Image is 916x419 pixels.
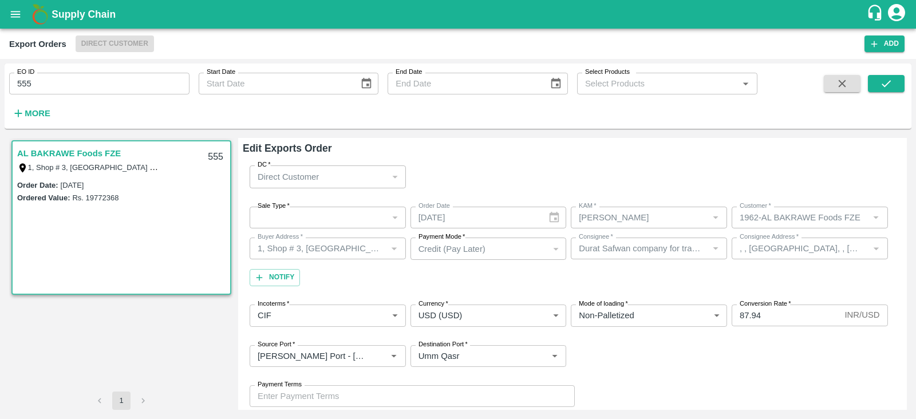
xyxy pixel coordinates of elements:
label: KAM [579,201,597,211]
label: Mode of loading [579,299,628,309]
input: Enter EO ID [9,73,189,94]
div: customer-support [866,4,886,25]
div: 555 [201,144,230,171]
button: Open [547,349,562,363]
strong: More [25,109,50,118]
input: Select Date [410,207,539,228]
label: Consignee [579,232,613,242]
div: account of current user [886,2,907,26]
label: End Date [396,68,422,77]
button: Add [864,35,905,52]
a: AL BAKRAWE Foods FZE [17,146,121,161]
label: Buyer Address [258,232,303,242]
button: Choose date [545,73,567,94]
input: Select Products [581,76,735,91]
button: Choose date [356,73,377,94]
button: Open [738,76,753,91]
label: Source Port [258,340,295,349]
input: Select Customer [735,210,866,225]
input: Start Date [199,73,351,94]
label: Select Products [585,68,630,77]
label: Payment Terms [258,380,302,389]
input: Consignee [574,241,705,256]
p: CIF [258,309,271,322]
button: page 1 [112,392,131,410]
input: Select Destination port [414,349,530,363]
a: Supply Chain [52,6,866,22]
label: EO ID [17,68,34,77]
p: USD (USD) [418,309,463,322]
input: KAM [574,210,705,225]
label: Destination Port [418,340,468,349]
label: Ordered Value: [17,193,70,202]
label: Customer [740,201,771,211]
button: Open [386,349,401,363]
label: [DATE] [61,181,84,189]
input: Select Source port [253,349,369,363]
label: Currency [418,299,448,309]
nav: pagination navigation [89,392,154,410]
label: 1, Shop # 3, [GEOGRAPHIC_DATA] – central fruits and vegetables market, , , , , [GEOGRAPHIC_DATA] [28,163,372,172]
b: Edit Exports Order [243,143,332,154]
input: Enter Payment Terms [250,385,575,407]
label: Order Date [418,201,450,211]
div: Export Orders [9,37,66,52]
p: Credit (Pay Later) [418,243,485,255]
button: Notify [250,269,300,286]
label: Start Date [207,68,235,77]
label: Rs. 19772368 [72,193,119,202]
label: DC [258,160,271,169]
input: Consignee Address [735,241,866,256]
label: Consignee Address [740,232,799,242]
button: open drawer [2,1,29,27]
img: logo [29,3,52,26]
label: Sale Type [258,201,290,211]
label: Order Date : [17,181,58,189]
label: Incoterms [258,299,289,309]
input: Buyer Address [253,241,384,256]
label: Conversion Rate [740,299,791,309]
button: More [9,104,53,123]
p: Non-Palletized [579,309,634,322]
p: Direct Customer [258,171,319,183]
b: Supply Chain [52,9,116,20]
label: Payment Mode [418,232,465,242]
input: End Date [388,73,540,94]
